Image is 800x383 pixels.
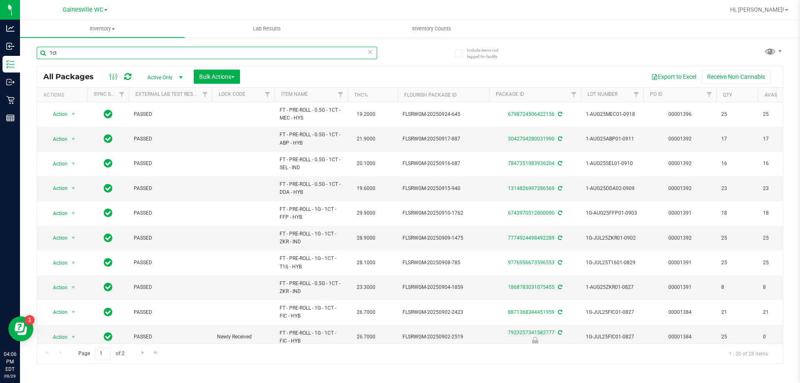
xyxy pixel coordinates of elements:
a: 00001392 [668,160,692,166]
a: Qty [723,92,732,98]
div: Actions [43,92,84,98]
span: FT - PRE-ROLL - 1G - 1CT - FFP - HYB [280,205,342,221]
span: Hi, [PERSON_NAME]! [730,6,784,13]
span: FLSRWGM-20250910-1762 [402,209,484,217]
span: Sync from Compliance System [557,330,562,335]
span: FT - PRE-ROLL - 0.5G - 1CT - MEC - HYS [280,106,342,122]
span: In Sync [104,158,112,169]
span: 17 [721,135,753,143]
span: 1G-JUL25ZKR01-0902 [586,234,638,242]
span: Action [45,183,68,194]
span: Inventory Counts [401,25,462,33]
span: Sync from Compliance System [557,260,562,265]
a: Filter [334,88,347,102]
a: 00001391 [668,260,692,265]
span: FT - PRE-ROLL - 1G - 1CT - FIC - HYB [280,329,342,345]
span: FT - PRE-ROLL - 1G - 1CT - ZKR - IND [280,230,342,246]
span: Inventory [20,25,185,33]
a: PO ID [650,91,662,97]
span: PASSED [134,259,207,267]
button: Export to Excel [646,70,702,84]
inline-svg: Inbound [6,42,15,50]
span: Sync from Compliance System [557,284,562,290]
span: 25 [763,110,795,118]
span: 16 [721,160,753,168]
span: select [68,108,79,120]
span: In Sync [104,306,112,318]
span: 18 [721,209,753,217]
span: PASSED [134,234,207,242]
span: Sync from Compliance System [557,235,562,241]
a: Lab Results [185,20,349,38]
a: Package ID [496,91,524,97]
span: 25 [721,110,753,118]
span: PASSED [134,160,207,168]
a: Lot Number [587,91,617,97]
a: Go to the last page [150,347,162,358]
span: 21 [721,308,753,316]
a: 00001391 [668,210,692,216]
a: Inventory [20,20,185,38]
span: select [68,331,79,343]
span: 0 [763,333,795,341]
a: Lock Code [219,91,245,97]
span: 16 [763,160,795,168]
span: Action [45,306,68,318]
span: PASSED [134,333,207,341]
span: Sync from Compliance System [557,136,562,142]
input: Search Package ID, Item Name, SKU, Lot or Part Number... [37,47,377,59]
span: select [68,183,79,194]
a: External Lab Test Result [135,91,201,97]
a: Filter [198,88,212,102]
span: FT - PRE-ROLL - 0.5G - 1CT - ZKR - IND [280,280,342,295]
span: 25 [721,234,753,242]
span: 1-AUG25DDA02-0909 [586,185,638,193]
span: All Packages [43,72,102,81]
span: FLSRWGM-20250908-785 [402,259,484,267]
a: 00001392 [668,185,692,191]
span: PASSED [134,283,207,291]
span: 17 [763,135,795,143]
span: Action [45,232,68,244]
span: Action [45,133,68,145]
span: Sync from Compliance System [557,111,562,117]
span: 18 [763,209,795,217]
span: Sync from Compliance System [557,210,562,216]
span: FLSRWGM-20250917-887 [402,135,484,143]
iframe: Resource center [8,316,33,341]
button: Receive Non-Cannabis [702,70,770,84]
span: 20.1000 [352,158,380,170]
span: 19.6000 [352,183,380,195]
a: 7774924498492289 [508,235,555,241]
span: Newly Received [217,333,270,341]
span: In Sync [104,281,112,293]
span: 1 - 20 of 28 items [722,347,775,360]
span: 1G-AUG25FFP01-0903 [586,209,638,217]
span: 25 [721,259,753,267]
a: 00001391 [668,284,692,290]
span: FT - PRE-ROLL - 1G - 1CT - FIC - HYB [280,304,342,320]
span: Action [45,108,68,120]
a: Item Name [281,91,308,97]
inline-svg: Inventory [6,60,15,68]
span: 26.7000 [352,306,380,318]
a: 1314826997286569 [508,185,555,191]
a: 7923257341582777 [508,330,555,335]
span: PASSED [134,185,207,193]
span: select [68,257,79,269]
a: Filter [261,88,275,102]
a: Go to the next page [137,347,149,358]
span: FLSRWGM-20250915-940 [402,185,484,193]
span: FT - PRE-ROLL - 0.5G - 1CT - ABP - HYB [280,131,342,147]
span: In Sync [104,108,112,120]
span: PASSED [134,308,207,316]
span: 8 [763,283,795,291]
span: Clear [367,47,373,58]
span: 29.9000 [352,207,380,219]
div: Newly Received [488,337,582,345]
span: In Sync [104,207,112,219]
p: 04:06 PM EDT [4,350,16,373]
a: 3042704280031990 [508,136,555,142]
span: 25 [721,333,753,341]
a: Filter [702,88,716,102]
